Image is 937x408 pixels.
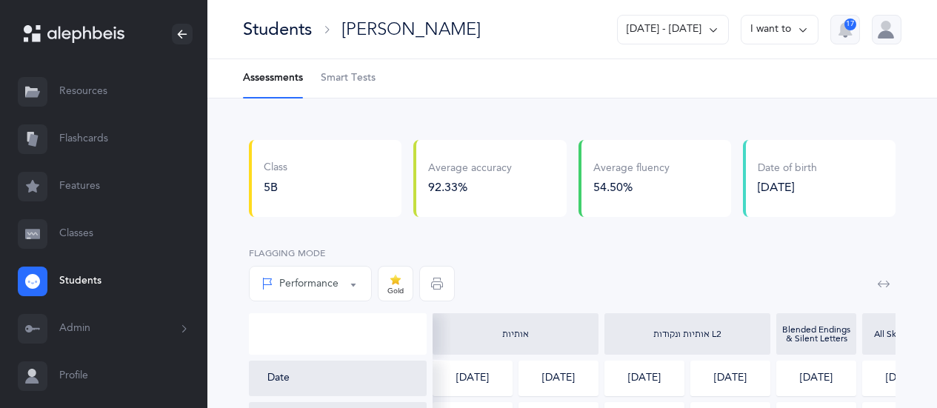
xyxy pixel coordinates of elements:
[542,371,575,386] div: [DATE]
[387,287,404,295] div: Gold
[830,15,860,44] button: 17
[321,59,376,98] a: Smart Tests
[741,15,818,44] button: I want to
[593,179,670,195] div: 54.50%
[390,274,401,285] img: fluency-star.svg
[249,266,372,301] button: Performance
[428,161,512,176] div: Average accuracy
[243,17,312,41] div: Students
[264,161,287,175] div: Class
[758,179,817,195] div: [DATE]
[378,266,413,301] button: Gold
[886,371,918,386] div: [DATE]
[780,325,853,343] div: Blended Endings & Silent Letters
[456,371,489,386] div: [DATE]
[758,161,817,176] div: Date of birth
[608,330,767,338] div: אותיות ונקודות L2
[341,17,481,41] div: [PERSON_NAME]
[617,15,729,44] button: [DATE] - [DATE]
[264,181,278,194] span: 5B
[593,161,670,176] div: Average fluency
[800,371,833,386] div: [DATE]
[264,179,278,195] button: 5B
[261,276,339,292] div: Performance
[321,71,376,86] span: Smart Tests
[249,247,372,260] label: Flagging Mode
[436,330,595,338] div: אותיות
[267,371,414,386] div: Date
[714,371,747,386] div: [DATE]
[844,19,856,30] div: 17
[428,179,512,195] div: 92.33%
[628,371,661,386] div: [DATE]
